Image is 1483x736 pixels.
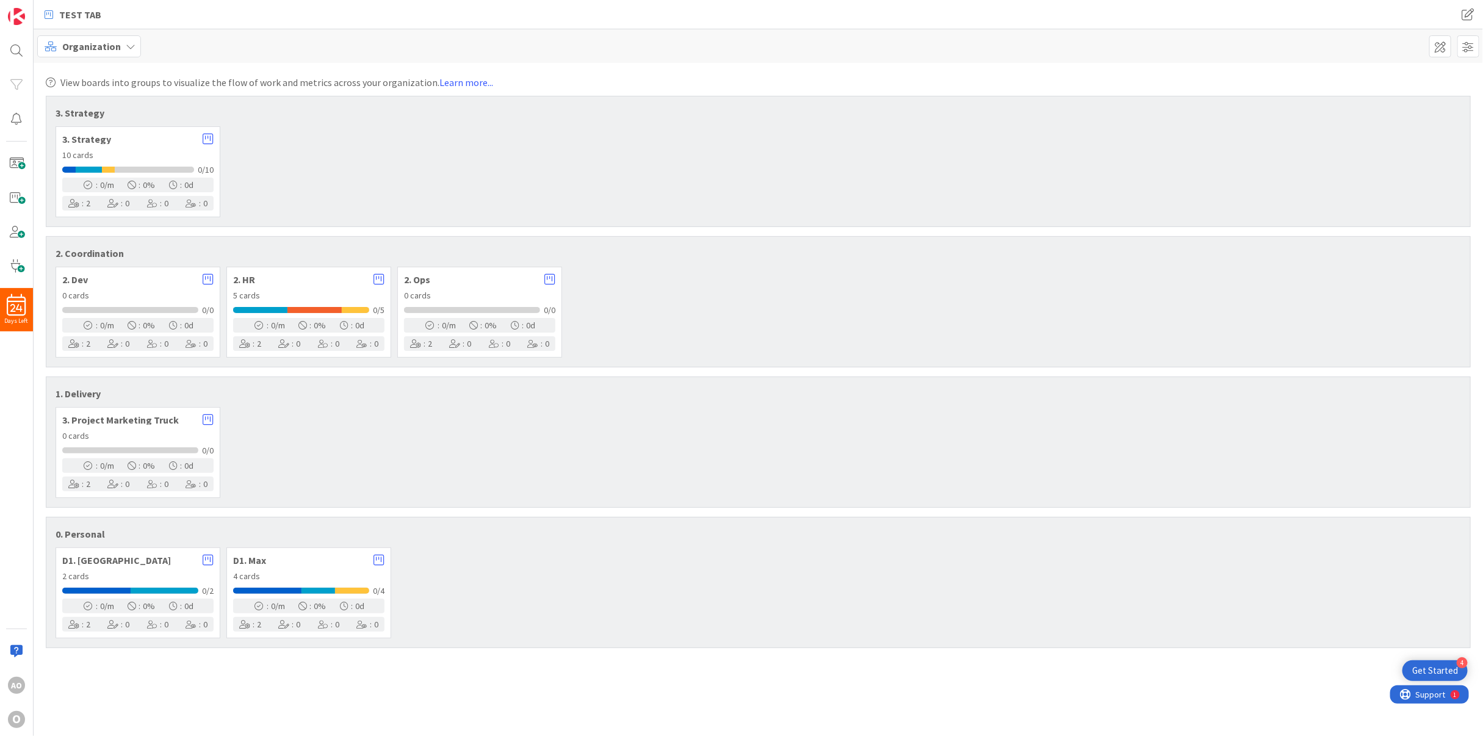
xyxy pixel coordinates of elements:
div: : [107,336,129,351]
span: 0 [296,337,300,350]
div: : [169,458,193,473]
div: : [253,318,285,333]
div: : [356,617,378,632]
span: 0 [125,618,129,631]
div: : [410,336,432,351]
span: 0 /m [271,600,285,613]
span: 0 [545,337,549,350]
span: 0 /m [100,319,114,332]
div: AO [8,677,25,694]
span: 24 [10,304,23,312]
span: 0 /m [442,319,456,332]
div: 0 cards [62,289,214,302]
div: : [299,599,327,613]
span: 0 [335,337,339,350]
div: : [68,617,90,632]
span: 0 [374,618,378,631]
div: : [278,336,300,351]
div: : [186,617,207,632]
span: 2 [257,618,261,631]
span: 0 /m [100,460,114,472]
span: View boards into groups to visualize the flow of work and metrics across your organization. [60,75,493,90]
div: : [340,318,364,333]
div: 0/10 [198,164,214,176]
span: 0 [203,478,207,491]
div: O [8,711,25,728]
span: 0 [296,618,300,631]
div: 0/0 [544,304,555,317]
span: 3. Project Marketing Truck [62,415,197,425]
div: Get Started [1412,665,1458,677]
span: 0 % [143,319,156,332]
b: 3. Strategy [56,106,104,120]
span: 0 [164,337,168,350]
div: 5 cards [233,289,384,302]
div: : [470,318,497,333]
b: 2. Coordination [56,246,124,261]
div: : [511,318,535,333]
div: 0/0 [202,304,214,317]
span: 2 [86,197,90,210]
div: : [68,336,90,351]
span: 0 [164,197,168,210]
div: : [317,336,339,351]
div: : [169,599,193,613]
span: 2 [86,337,90,350]
div: : [128,458,156,473]
span: 0 d [184,319,193,332]
span: 2 [257,337,261,350]
span: 0 /m [100,600,114,613]
span: 0 [125,337,129,350]
span: 0 d [184,460,193,472]
div: : [186,336,207,351]
span: 3. Strategy [62,134,197,144]
div: 10 cards [62,149,214,162]
span: 0 [203,337,207,350]
span: 0 [506,337,510,350]
span: 0 [125,478,129,491]
span: 0 /m [271,319,285,332]
b: 0. Personal [56,527,105,541]
span: 2. Ops [404,275,538,284]
b: 1. Delivery [56,386,101,401]
div: 4 cards [233,570,384,583]
span: 0 [467,337,471,350]
span: Support [26,2,56,16]
a: Learn more... [439,76,493,88]
span: 2 [86,478,90,491]
div: 0/2 [202,585,214,597]
span: 0 d [184,600,193,613]
span: 0 % [143,179,156,192]
div: : [146,617,168,632]
span: 0 % [143,600,156,613]
div: 0/0 [202,444,214,457]
span: 0 d [526,319,535,332]
span: 2 [428,337,432,350]
span: 2. Dev [62,275,197,284]
div: Open Get Started checklist, remaining modules: 4 [1402,660,1468,681]
div: : [146,336,168,351]
div: : [146,477,168,491]
div: : [239,617,261,632]
span: 2 [86,618,90,631]
div: : [317,617,339,632]
div: : [82,318,114,333]
span: 0 d [355,600,364,613]
span: TEST TAB [59,7,101,22]
div: : [128,599,156,613]
div: : [107,196,129,211]
div: : [128,318,156,333]
div: : [107,617,129,632]
div: : [107,477,129,491]
div: : [169,318,193,333]
div: : [82,178,114,192]
div: : [299,318,327,333]
div: : [340,599,364,613]
span: 0 d [184,179,193,192]
div: : [128,178,156,192]
span: 0 /m [100,179,114,192]
div: : [239,336,261,351]
span: 0 % [143,460,156,472]
div: : [68,477,90,491]
div: : [82,458,114,473]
